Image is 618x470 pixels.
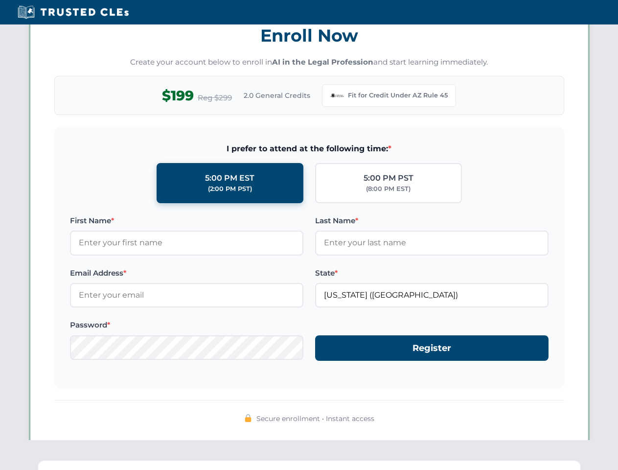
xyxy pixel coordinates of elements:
[272,57,373,67] strong: AI in the Legal Profession
[70,283,303,307] input: Enter your email
[162,85,194,107] span: $199
[315,335,549,361] button: Register
[315,231,549,255] input: Enter your last name
[15,5,132,20] img: Trusted CLEs
[54,20,564,51] h3: Enroll Now
[198,92,232,104] span: Reg $299
[364,172,413,185] div: 5:00 PM PST
[70,142,549,155] span: I prefer to attend at the following time:
[330,89,344,102] img: Arizona Bar
[315,215,549,227] label: Last Name
[205,172,254,185] div: 5:00 PM EST
[70,215,303,227] label: First Name
[244,90,310,101] span: 2.0 General Credits
[208,184,252,194] div: (2:00 PM PST)
[315,267,549,279] label: State
[366,184,411,194] div: (8:00 PM EST)
[256,413,374,424] span: Secure enrollment • Instant access
[70,231,303,255] input: Enter your first name
[315,283,549,307] input: Arizona (AZ)
[348,91,448,100] span: Fit for Credit Under AZ Rule 45
[70,319,303,331] label: Password
[244,414,252,422] img: 🔒
[70,267,303,279] label: Email Address
[54,57,564,68] p: Create your account below to enroll in and start learning immediately.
